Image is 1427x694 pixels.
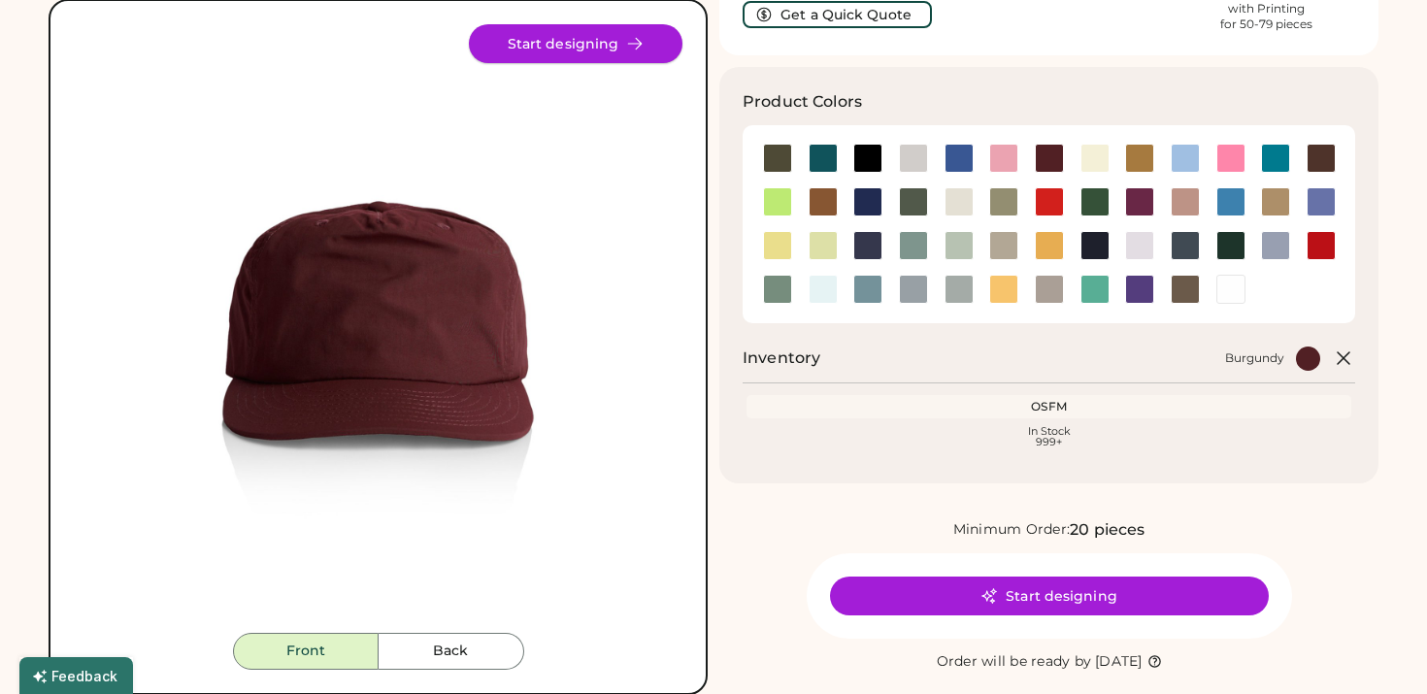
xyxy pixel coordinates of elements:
[233,633,379,670] button: Front
[953,520,1071,540] div: Minimum Order:
[743,1,932,28] button: Get a Quick Quote
[743,347,820,370] h2: Inventory
[1220,1,1312,32] div: with Printing for 50-79 pieces
[1095,652,1143,672] div: [DATE]
[379,633,524,670] button: Back
[74,24,682,633] div: 1114 Style Image
[830,577,1269,615] button: Start designing
[937,652,1092,672] div: Order will be ready by
[1335,607,1418,690] iframe: Front Chat
[1070,518,1145,542] div: 20 pieces
[743,90,862,114] h3: Product Colors
[750,426,1347,447] div: In Stock 999+
[750,399,1347,414] div: OSFM
[74,24,682,633] img: 1114 - Burgundy Front Image
[469,24,682,63] button: Start designing
[1225,350,1284,366] div: Burgundy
